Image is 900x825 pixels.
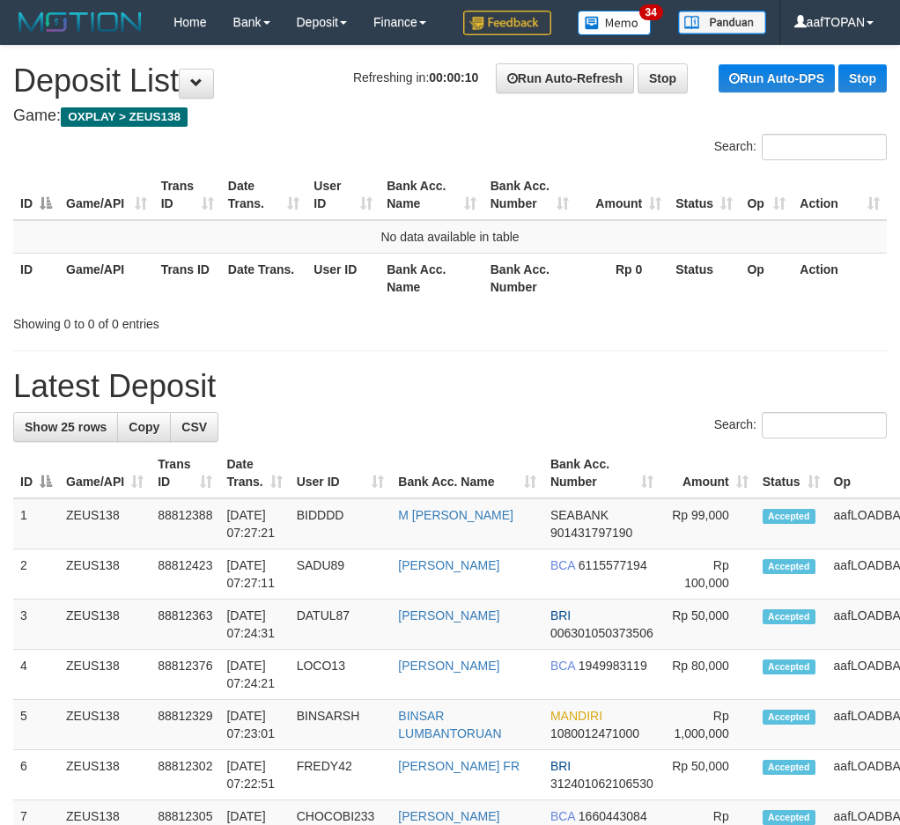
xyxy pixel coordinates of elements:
[219,498,289,549] td: [DATE] 07:27:21
[740,170,793,220] th: Op: activate to sort column ascending
[576,170,668,220] th: Amount: activate to sort column ascending
[290,600,392,650] td: DATUL87
[763,710,815,725] span: Accepted
[463,11,551,35] img: Feedback.jpg
[550,526,632,540] span: Copy 901431797190 to clipboard
[429,70,478,85] strong: 00:00:10
[579,659,647,673] span: Copy 1949983119 to clipboard
[25,420,107,434] span: Show 25 rows
[181,420,207,434] span: CSV
[13,700,59,750] td: 5
[219,448,289,498] th: Date Trans.: activate to sort column ascending
[398,709,501,740] a: BINSAR LUMBANTORUAN
[306,253,380,303] th: User ID
[13,170,59,220] th: ID: activate to sort column descending
[219,600,289,650] td: [DATE] 07:24:31
[668,170,740,220] th: Status: activate to sort column ascending
[550,759,571,773] span: BRI
[391,448,543,498] th: Bank Acc. Name: activate to sort column ascending
[59,750,151,800] td: ZEUS138
[380,253,483,303] th: Bank Acc. Name
[353,70,478,85] span: Refreshing in:
[219,750,289,800] td: [DATE] 07:22:51
[398,809,499,823] a: [PERSON_NAME]
[763,509,815,524] span: Accepted
[151,498,219,549] td: 88812388
[660,650,756,700] td: Rp 80,000
[763,760,815,775] span: Accepted
[151,650,219,700] td: 88812376
[763,559,815,574] span: Accepted
[543,448,660,498] th: Bank Acc. Number: activate to sort column ascending
[221,253,307,303] th: Date Trans.
[639,4,663,20] span: 34
[59,650,151,700] td: ZEUS138
[578,11,652,35] img: Button%20Memo.svg
[550,809,575,823] span: BCA
[719,64,835,92] a: Run Auto-DPS
[13,412,118,442] a: Show 25 rows
[550,659,575,673] span: BCA
[579,809,647,823] span: Copy 1660443084 to clipboard
[380,170,483,220] th: Bank Acc. Name: activate to sort column ascending
[714,134,887,160] label: Search:
[306,170,380,220] th: User ID: activate to sort column ascending
[219,549,289,600] td: [DATE] 07:27:11
[678,11,766,34] img: panduan.png
[660,498,756,549] td: Rp 99,000
[762,134,887,160] input: Search:
[13,750,59,800] td: 6
[550,608,571,622] span: BRI
[13,63,887,99] h1: Deposit List
[638,63,688,93] a: Stop
[59,700,151,750] td: ZEUS138
[151,600,219,650] td: 88812363
[550,777,653,791] span: Copy 312401062106530 to clipboard
[398,558,499,572] a: [PERSON_NAME]
[576,253,668,303] th: Rp 0
[398,608,499,622] a: [PERSON_NAME]
[59,448,151,498] th: Game/API: activate to sort column ascending
[170,412,218,442] a: CSV
[483,253,577,303] th: Bank Acc. Number
[579,558,647,572] span: Copy 6115577194 to clipboard
[660,700,756,750] td: Rp 1,000,000
[13,549,59,600] td: 2
[550,726,639,740] span: Copy 1080012471000 to clipboard
[290,448,392,498] th: User ID: activate to sort column ascending
[151,448,219,498] th: Trans ID: activate to sort column ascending
[13,107,887,125] h4: Game:
[59,600,151,650] td: ZEUS138
[13,448,59,498] th: ID: activate to sort column descending
[398,759,520,773] a: [PERSON_NAME] FR
[550,558,575,572] span: BCA
[756,448,827,498] th: Status: activate to sort column ascending
[660,448,756,498] th: Amount: activate to sort column ascending
[668,253,740,303] th: Status
[59,498,151,549] td: ZEUS138
[117,412,171,442] a: Copy
[660,549,756,600] td: Rp 100,000
[13,369,887,404] h1: Latest Deposit
[290,549,392,600] td: SADU89
[793,253,887,303] th: Action
[61,107,188,127] span: OXPLAY > ZEUS138
[13,220,887,254] td: No data available in table
[398,508,513,522] a: M [PERSON_NAME]
[290,750,392,800] td: FREDY42
[550,508,609,522] span: SEABANK
[550,709,602,723] span: MANDIRI
[763,810,815,825] span: Accepted
[660,750,756,800] td: Rp 50,000
[13,600,59,650] td: 3
[398,659,499,673] a: [PERSON_NAME]
[714,412,887,438] label: Search:
[740,253,793,303] th: Op
[290,498,392,549] td: BIDDDD
[129,420,159,434] span: Copy
[762,412,887,438] input: Search:
[13,308,362,333] div: Showing 0 to 0 of 0 entries
[219,650,289,700] td: [DATE] 07:24:21
[59,253,154,303] th: Game/API
[59,549,151,600] td: ZEUS138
